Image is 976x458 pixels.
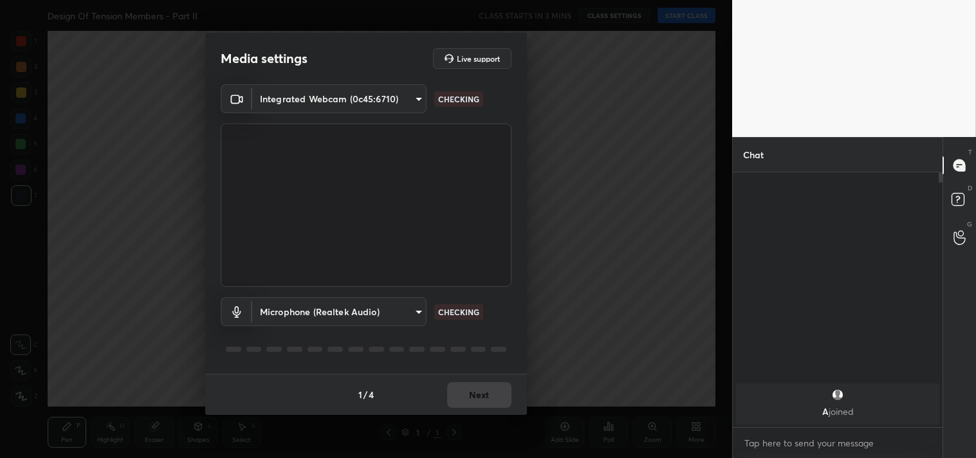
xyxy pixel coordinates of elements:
h4: / [364,388,367,401]
h4: 4 [369,388,374,401]
span: joined [828,405,853,417]
p: CHECKING [438,306,479,318]
img: default.png [831,389,844,401]
div: Integrated Webcam (0c45:6710) [252,84,427,113]
p: D [968,183,972,193]
p: G [967,219,972,229]
div: Integrated Webcam (0c45:6710) [252,297,427,326]
p: CHECKING [438,93,479,105]
p: Chat [733,138,774,172]
h4: 1 [358,388,362,401]
p: T [968,147,972,157]
p: A [744,407,932,417]
div: grid [733,381,943,427]
h5: Live support [457,55,500,62]
h2: Media settings [221,50,308,67]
